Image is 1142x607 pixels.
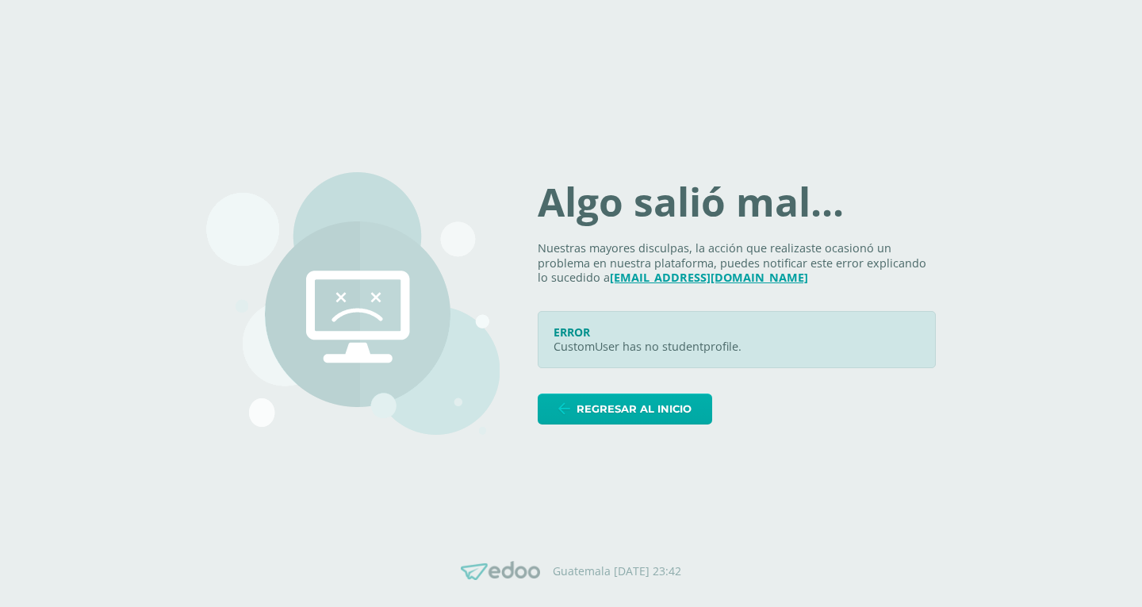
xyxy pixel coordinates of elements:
[554,325,590,340] span: ERROR
[538,182,936,222] h1: Algo salió mal...
[461,561,540,581] img: Edoo
[538,241,936,286] p: Nuestras mayores disculpas, la acción que realizaste ocasionó un problema en nuestra plataforma, ...
[553,564,681,578] p: Guatemala [DATE] 23:42
[206,172,500,435] img: 500.png
[554,340,920,355] p: CustomUser has no studentprofile.
[538,394,712,425] a: Regresar al inicio
[577,394,692,424] span: Regresar al inicio
[610,270,808,285] a: [EMAIL_ADDRESS][DOMAIN_NAME]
